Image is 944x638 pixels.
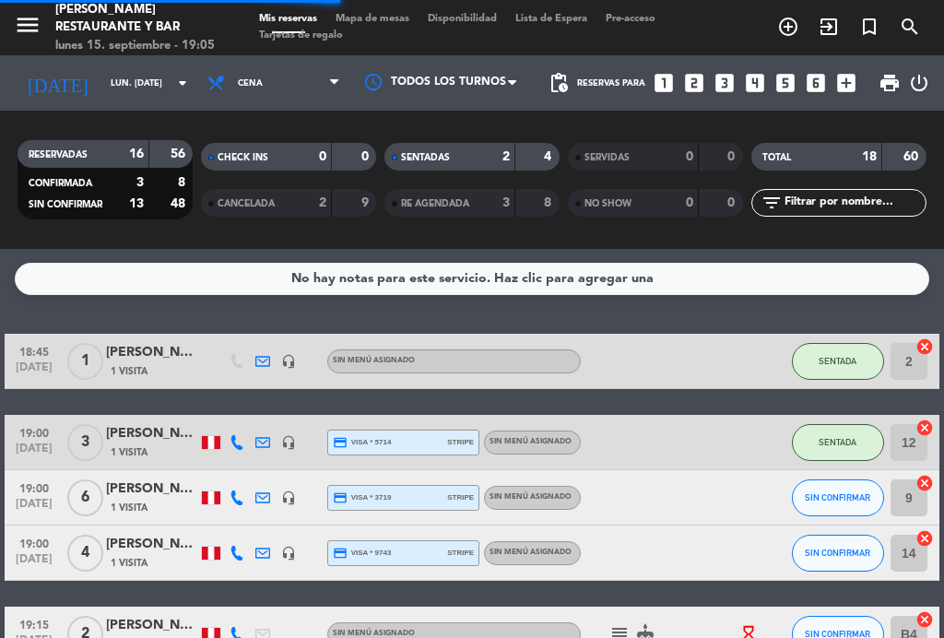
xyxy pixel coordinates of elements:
[903,150,922,163] strong: 60
[333,435,391,450] span: visa * 5714
[447,436,474,448] span: stripe
[686,150,693,163] strong: 0
[502,196,510,209] strong: 3
[55,1,222,37] div: [PERSON_NAME] Restaurante y Bar
[11,498,57,519] span: [DATE]
[319,196,326,209] strong: 2
[652,71,676,95] i: looks_one
[792,479,884,516] button: SIN CONFIRMAR
[11,477,57,498] span: 19:00
[849,11,890,42] span: Reserva especial
[834,71,858,95] i: add_box
[106,342,198,363] div: [PERSON_NAME] [PERSON_NAME]
[67,343,103,380] span: 1
[333,490,348,505] i: credit_card
[361,150,372,163] strong: 0
[11,553,57,574] span: [DATE]
[419,14,506,24] span: Disponibilidad
[67,479,103,516] span: 6
[915,337,934,356] i: cancel
[136,176,144,189] strong: 3
[281,490,296,505] i: headset_mic
[14,65,101,101] i: [DATE]
[490,493,572,501] span: Sin menú asignado
[544,150,555,163] strong: 4
[890,11,930,42] span: BUSCAR
[291,268,654,289] div: No hay notas para este servicio. Haz clic para agregar una
[326,14,419,24] span: Mapa de mesas
[447,547,474,559] span: stripe
[490,549,572,556] span: Sin menú asignado
[111,364,147,379] span: 1 Visita
[805,492,870,502] span: SIN CONFIRMAR
[401,199,469,208] span: RE AGENDADA
[819,437,856,447] span: SENTADA
[761,192,783,214] i: filter_list
[111,445,147,460] span: 1 Visita
[743,71,767,95] i: looks_4
[584,199,631,208] span: NO SHOW
[915,419,934,437] i: cancel
[333,357,415,364] span: Sin menú asignado
[67,535,103,572] span: 4
[11,361,57,383] span: [DATE]
[858,16,880,38] i: turned_in_not
[11,613,57,634] span: 19:15
[333,490,391,505] span: visa * 3719
[281,354,296,369] i: headset_mic
[171,72,194,94] i: arrow_drop_down
[762,153,791,162] span: TOTAL
[584,153,630,162] span: SERVIDAS
[29,179,92,188] span: CONFIRMADA
[804,71,828,95] i: looks_6
[171,197,189,210] strong: 48
[250,30,352,41] span: Tarjetas de regalo
[862,150,877,163] strong: 18
[11,532,57,553] span: 19:00
[808,11,849,42] span: WALK IN
[333,435,348,450] i: credit_card
[11,340,57,361] span: 18:45
[777,16,799,38] i: add_circle_outline
[727,150,738,163] strong: 0
[577,78,645,89] span: Reservas para
[129,197,144,210] strong: 13
[11,443,57,464] span: [DATE]
[319,150,326,163] strong: 0
[250,14,326,24] span: Mis reservas
[915,474,934,492] i: cancel
[506,14,596,24] span: Lista de Espera
[727,196,738,209] strong: 0
[792,343,884,380] button: SENTADA
[29,200,102,209] span: SIN CONFIRMAR
[55,37,222,55] div: lunes 15. septiembre - 19:05
[281,546,296,561] i: headset_mic
[792,424,884,461] button: SENTADA
[178,176,189,189] strong: 8
[908,72,930,94] i: power_settings_new
[686,196,693,209] strong: 0
[333,630,415,637] span: Sin menú asignado
[783,193,926,213] input: Filtrar por nombre...
[682,71,706,95] i: looks_two
[106,478,198,500] div: [PERSON_NAME]
[805,548,870,558] span: SIN CONFIRMAR
[111,556,147,571] span: 1 Visita
[544,196,555,209] strong: 8
[67,424,103,461] span: 3
[11,421,57,443] span: 19:00
[908,55,930,111] div: LOG OUT
[129,148,144,160] strong: 16
[401,153,450,162] span: SENTADAS
[333,546,348,561] i: credit_card
[548,72,570,94] span: pending_actions
[106,534,198,555] div: [PERSON_NAME]
[447,491,474,503] span: stripe
[818,16,840,38] i: exit_to_app
[915,529,934,548] i: cancel
[819,356,856,366] span: SENTADA
[899,16,921,38] i: search
[218,153,268,162] span: CHECK INS
[879,72,901,94] span: print
[773,71,797,95] i: looks_5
